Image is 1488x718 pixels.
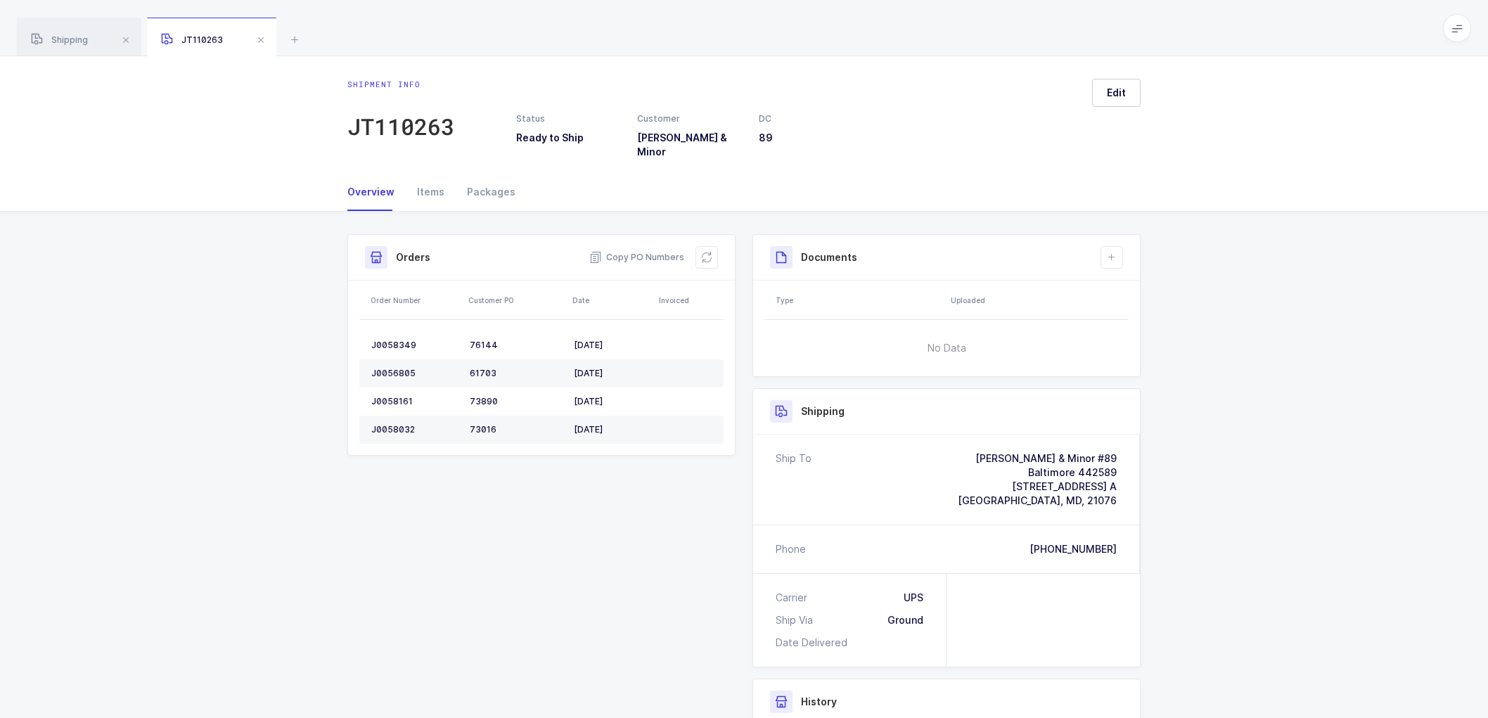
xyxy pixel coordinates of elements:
h3: Documents [801,250,857,264]
div: Carrier [776,591,813,605]
div: Ship To [776,451,812,508]
div: 73890 [470,396,563,407]
div: [DATE] [574,368,649,379]
div: [STREET_ADDRESS] A [958,480,1117,494]
h3: History [801,695,837,709]
div: 76144 [470,340,563,351]
div: UPS [904,591,923,605]
h3: Shipping [801,404,845,418]
div: [DATE] [574,424,649,435]
h3: [PERSON_NAME] & Minor [637,131,741,159]
div: Ground [887,613,923,627]
div: J0058032 [371,424,458,435]
div: J0056805 [371,368,458,379]
div: J0058161 [371,396,458,407]
div: Uploaded [951,295,1124,306]
button: Copy PO Numbers [589,250,684,264]
div: [DATE] [574,340,649,351]
div: Date [572,295,650,306]
button: Edit [1092,79,1141,107]
div: [DATE] [574,396,649,407]
div: 61703 [470,368,563,379]
div: Phone [776,542,806,556]
span: No Data [856,327,1038,369]
div: [PHONE_NUMBER] [1030,542,1117,556]
div: Order Number [371,295,460,306]
span: [GEOGRAPHIC_DATA], MD, 21076 [958,494,1117,506]
div: Packages [456,173,515,211]
h3: 89 [759,131,863,145]
div: [PERSON_NAME] & Minor #89 [958,451,1117,466]
div: Invoiced [659,295,719,306]
div: Status [516,113,620,125]
span: Shipping [31,34,88,45]
div: Customer [637,113,741,125]
div: Ship Via [776,613,819,627]
div: J0058349 [371,340,458,351]
span: JT110263 [161,34,223,45]
div: Overview [347,173,406,211]
div: Items [406,173,456,211]
div: DC [759,113,863,125]
div: Customer PO [468,295,564,306]
h3: Ready to Ship [516,131,620,145]
h3: Orders [396,250,430,264]
div: 73016 [470,424,563,435]
span: Edit [1107,86,1126,100]
div: Date Delivered [776,636,853,650]
div: Baltimore 442589 [958,466,1117,480]
div: Shipment info [347,79,454,90]
div: Type [776,295,942,306]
